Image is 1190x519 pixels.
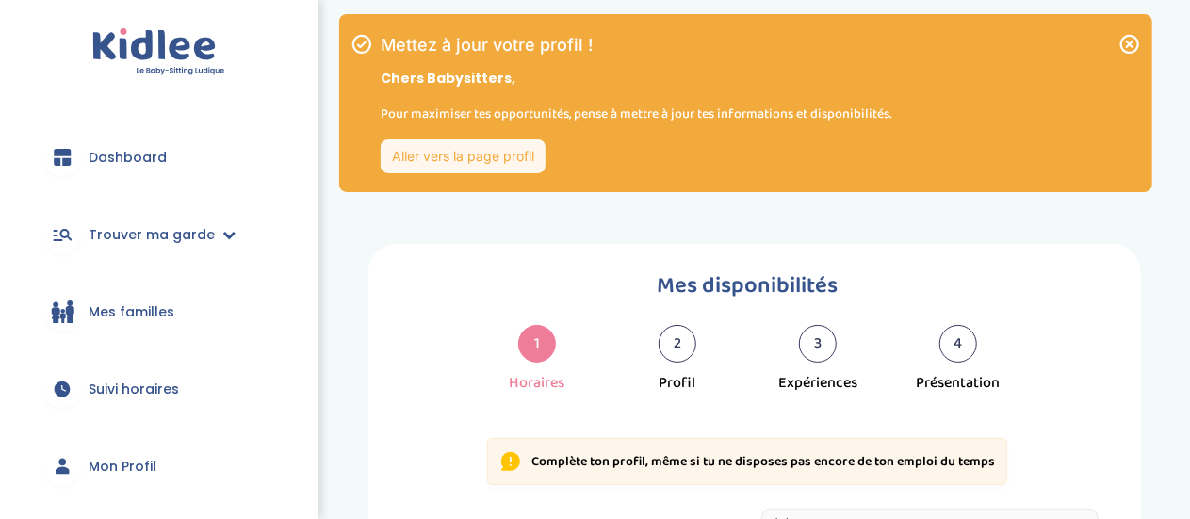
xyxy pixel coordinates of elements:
[28,355,289,423] a: Suivi horaires
[28,123,289,191] a: Dashboard
[381,37,891,54] h1: Mettez à jour votre profil !
[381,104,891,124] p: Pour maximiser tes opportunités, pense à mettre à jour tes informations et disponibilités.
[799,325,837,363] div: 3
[939,325,977,363] div: 4
[916,372,1000,395] div: Présentation
[92,28,225,76] img: logo.svg
[531,453,995,472] p: Complète ton profil, même si tu ne disposes pas encore de ton emploi du temps
[89,225,215,245] span: Trouver ma garde
[778,372,857,395] div: Expériences
[28,432,289,500] a: Mon Profil
[28,201,289,268] a: Trouver ma garde
[89,148,167,168] span: Dashboard
[381,139,546,173] a: Aller vers la page profil
[89,302,174,322] span: Mes familles
[89,457,156,477] span: Mon Profil
[381,69,891,89] p: Chers Babysitters,
[397,268,1099,304] h1: Mes disponibilités
[659,325,696,363] div: 2
[509,372,564,395] div: Horaires
[518,325,556,363] div: 1
[89,380,179,399] span: Suivi horaires
[659,372,695,395] div: Profil
[28,278,289,346] a: Mes familles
